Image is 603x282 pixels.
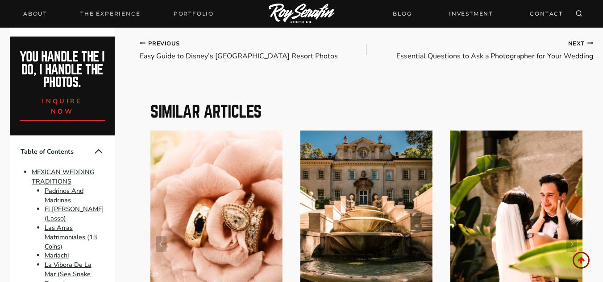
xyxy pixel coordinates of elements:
[21,147,93,156] span: Table of Contents
[93,146,104,157] button: Collapse Table of Contents
[150,104,582,120] h2: Similar Articles
[156,236,166,252] button: Go to last slide
[20,89,105,121] a: inquire now
[269,4,335,25] img: Logo of Roy Serafin Photo Co., featuring stylized text in white on a light background, representi...
[42,97,82,116] span: inquire now
[573,252,590,269] a: Scroll to top
[140,39,366,61] a: PreviousEasy Guide to Disney’s [GEOGRAPHIC_DATA] Resort Photos
[20,51,105,89] h2: You handle the i do, I handle the photos.
[573,8,585,20] button: View Search Form
[45,186,83,204] a: Padrinos And Madrinas
[566,236,577,252] button: Next
[140,39,593,61] nav: Posts
[18,8,53,20] a: About
[18,8,219,20] nav: Primary Navigation
[75,8,146,20] a: THE EXPERIENCE
[45,223,97,251] a: Las Arras Matrimoniales (13 Coins)
[366,39,593,61] a: NextEssential Questions to Ask a Photographer for Your Wedding
[45,205,104,223] a: El [PERSON_NAME] (Lasso)
[45,251,69,260] a: Mariachi
[568,39,594,49] small: Next
[140,39,179,49] small: Previous
[387,6,417,21] a: BLOG
[387,6,568,21] nav: Secondary Navigation
[168,8,219,20] a: Portfolio
[444,6,498,21] a: INVESTMENT
[524,6,568,21] a: CONTACT
[32,168,94,186] a: MEXICAN WEDDING TRADITIONS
